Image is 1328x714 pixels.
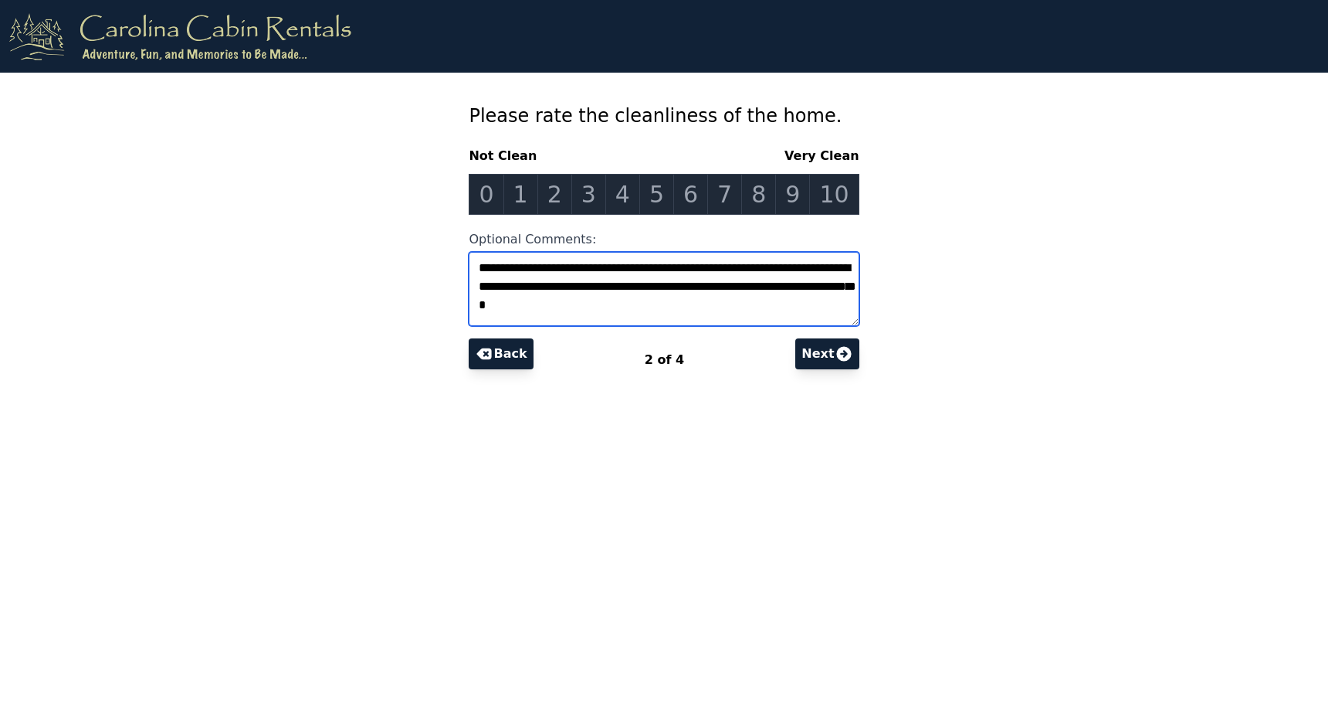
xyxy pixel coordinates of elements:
textarea: Optional Comments: [469,252,859,326]
span: Not Clean [469,147,543,165]
a: 5 [639,174,674,215]
span: Please rate the cleanliness of the home. [469,105,842,127]
span: 2 of 4 [645,352,684,367]
a: 1 [503,174,538,215]
span: Optional Comments: [469,232,596,246]
button: Back [469,338,533,369]
img: logo.png [9,12,351,60]
a: 8 [741,174,776,215]
a: 7 [707,174,742,215]
a: 4 [605,174,640,215]
a: 9 [775,174,810,215]
a: 3 [571,174,606,215]
a: 2 [537,174,572,215]
span: Very Clean [778,147,859,165]
button: Next [795,338,859,369]
a: 0 [469,174,503,215]
a: 10 [809,174,859,215]
a: 6 [673,174,708,215]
